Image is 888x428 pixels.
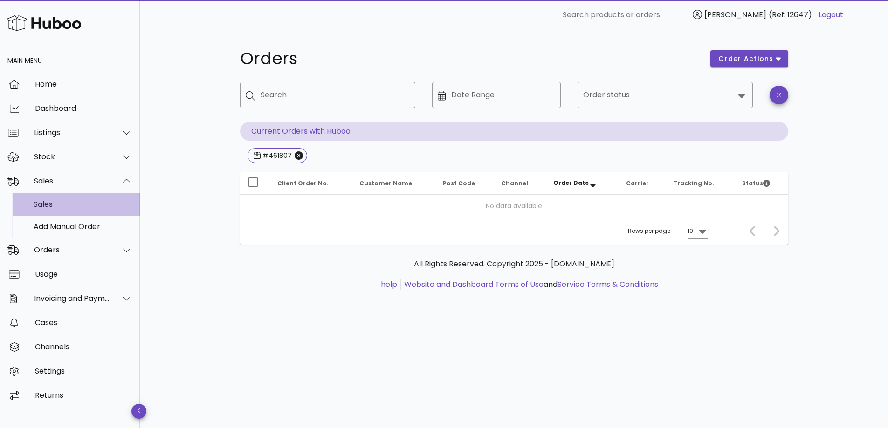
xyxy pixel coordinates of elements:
[626,179,649,187] span: Carrier
[34,177,110,185] div: Sales
[34,152,110,161] div: Stock
[494,172,546,195] th: Channel
[704,9,766,20] span: [PERSON_NAME]
[35,342,132,351] div: Channels
[578,82,753,108] div: Order status
[261,151,292,160] div: #461807
[248,258,781,270] p: All Rights Reserved. Copyright 2025 - [DOMAIN_NAME]
[628,217,708,245] div: Rows per page:
[277,179,329,187] span: Client Order No.
[401,279,658,290] li: and
[546,172,619,195] th: Order Date: Sorted descending. Activate to remove sorting.
[240,195,788,217] td: No data available
[742,179,770,187] span: Status
[34,128,110,137] div: Listings
[735,172,788,195] th: Status
[666,172,735,195] th: Tracking No.
[558,279,658,290] a: Service Terms & Conditions
[34,222,132,231] div: Add Manual Order
[35,367,132,375] div: Settings
[359,179,412,187] span: Customer Name
[34,245,110,254] div: Orders
[501,179,528,187] span: Channel
[270,172,352,195] th: Client Order No.
[726,227,730,235] div: –
[240,50,700,67] h1: Orders
[688,227,693,235] div: 10
[35,104,132,113] div: Dashboard
[718,54,774,64] span: order actions
[553,179,589,187] span: Order Date
[769,9,812,20] span: (Ref: 12647)
[673,179,714,187] span: Tracking No.
[35,391,132,400] div: Returns
[443,179,475,187] span: Post Code
[710,50,788,67] button: order actions
[34,200,132,209] div: Sales
[381,279,397,290] a: help
[352,172,436,195] th: Customer Name
[34,294,110,303] div: Invoicing and Payments
[619,172,665,195] th: Carrier
[295,151,303,160] button: Close
[35,270,132,279] div: Usage
[35,80,132,88] div: Home
[435,172,494,195] th: Post Code
[7,13,81,33] img: Huboo Logo
[404,279,544,290] a: Website and Dashboard Terms of Use
[688,224,708,238] div: 10Rows per page:
[240,122,788,141] p: Current Orders with Huboo
[35,318,132,327] div: Cases
[819,9,843,20] a: Logout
